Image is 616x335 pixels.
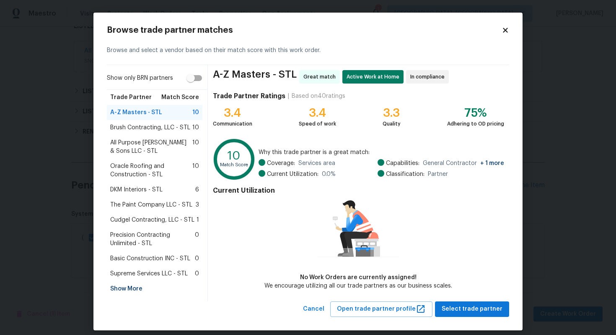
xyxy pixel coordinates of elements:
text: Match Score [220,162,248,167]
span: 0.0 % [322,170,336,178]
span: 0 [195,231,199,248]
span: 0 [195,270,199,278]
button: Select trade partner [435,301,509,317]
span: 10 [192,162,199,179]
span: Capabilities: [386,159,419,167]
span: Great match [303,73,339,81]
div: | [285,92,292,100]
span: Show only BRN partners [107,74,173,83]
span: A-Z Masters - STL [213,70,297,84]
button: Open trade partner profile [330,301,432,317]
span: 10 [192,123,199,132]
div: Show More [107,281,202,296]
span: Brush Contracting, LLC - STL [110,123,190,132]
h4: Current Utilization [213,186,504,195]
span: Trade Partner [110,93,152,102]
div: We encourage utilizing all our trade partners as our business scales. [264,282,452,290]
span: 1 [197,216,199,224]
span: A-Z Masters - STL [110,108,162,117]
span: Classification: [386,170,424,178]
span: 0 [195,254,199,263]
span: Cudgel Contracting, LLC - STL [110,216,194,224]
span: Partner [428,170,448,178]
span: Coverage: [267,159,295,167]
span: 3 [196,201,199,209]
div: 75% [447,109,504,117]
span: 6 [195,186,199,194]
div: Speed of work [299,120,336,128]
span: 10 [192,139,199,155]
span: + 1 more [480,160,504,166]
div: Browse and select a vendor based on their match score with this work order. [107,36,509,65]
span: All Purpose [PERSON_NAME] & Sons LLC - STL [110,139,192,155]
span: The Paint Company LLC - STL [110,201,192,209]
span: Supreme Services LLC - STL [110,270,188,278]
span: Cancel [303,304,324,314]
span: Basic Construction INC - STL [110,254,190,263]
span: Current Utilization: [267,170,318,178]
div: Communication [213,120,252,128]
span: DKM Interiors - STL [110,186,163,194]
span: Why this trade partner is a great match: [259,148,504,157]
span: Match Score [161,93,199,102]
div: Adhering to OD pricing [447,120,504,128]
span: Open trade partner profile [337,304,426,314]
span: Services area [298,159,335,167]
div: No Work Orders are currently assigned! [264,273,452,282]
div: Based on 40 ratings [292,92,345,100]
h2: Browse trade partner matches [107,26,502,34]
text: 10 [228,150,241,162]
span: General Contractor [423,159,504,167]
span: In compliance [410,73,448,81]
div: 3.4 [299,109,336,117]
div: 3.4 [213,109,252,117]
span: Precision Contracting Unlimited - STL [110,231,195,248]
span: Oracle Roofing and Construction - STL [110,162,192,179]
div: 3.3 [383,109,401,117]
h4: Trade Partner Ratings [213,92,285,100]
span: Select trade partner [442,304,502,314]
button: Cancel [300,301,328,317]
div: Quality [383,120,401,128]
span: Active Work at Home [347,73,403,81]
span: 10 [192,108,199,117]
